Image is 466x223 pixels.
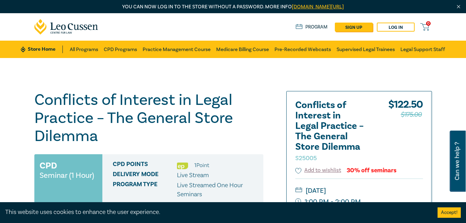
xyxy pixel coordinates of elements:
[401,109,422,120] span: $175.00
[400,41,445,58] a: Legal Support Staff
[143,41,211,58] a: Practice Management Course
[292,3,344,10] a: [DOMAIN_NAME][URL]
[113,181,177,199] span: Program type
[34,3,432,11] p: You can now log in to the store without a password. More info
[295,196,423,207] small: 1:00 PM - 2:00 PM
[426,21,431,26] span: 0
[456,4,461,10] img: Close
[337,41,395,58] a: Supervised Legal Trainees
[438,207,461,218] button: Accept cookies
[216,41,269,58] a: Medicare Billing Course
[194,161,209,170] li: 1 Point
[295,166,341,174] button: Add to wishlist
[347,167,397,174] div: 30% off seminars
[34,91,263,145] h1: Conflicts of Interest in Legal Practice – The General Store Dilemma
[295,154,317,162] small: S25005
[388,100,423,166] div: $ 122.50
[274,41,331,58] a: Pre-Recorded Webcasts
[296,23,328,31] a: Program
[21,46,63,53] a: Store Home
[113,161,177,170] span: CPD Points
[104,41,137,58] a: CPD Programs
[335,23,373,32] a: sign up
[177,163,188,169] img: Ethics & Professional Responsibility
[295,185,423,196] small: [DATE]
[377,23,415,32] a: Log in
[177,181,258,199] p: Live Streamed One Hour Seminars
[295,100,372,163] h2: Conflicts of Interest in Legal Practice – The General Store Dilemma
[40,159,57,172] h3: CPD
[177,171,209,179] span: Live Stream
[113,171,177,180] span: Delivery Mode
[5,208,427,217] div: This website uses cookies to enhance the user experience.
[70,41,98,58] a: All Programs
[454,135,460,188] span: Can we help ?
[40,172,94,179] small: Seminar (1 Hour)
